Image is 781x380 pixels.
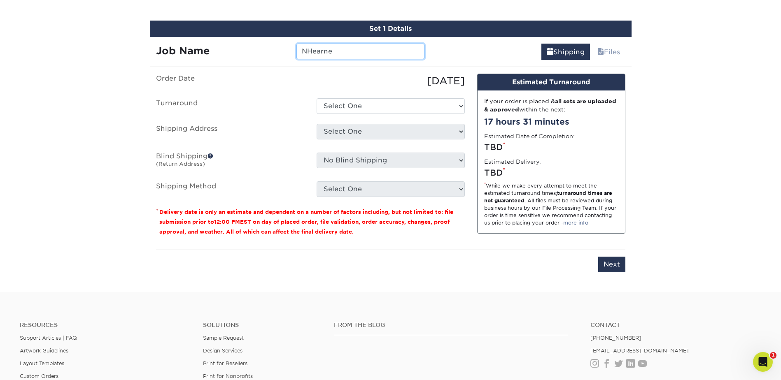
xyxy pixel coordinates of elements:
[597,48,604,56] span: files
[484,132,575,140] label: Estimated Date of Completion:
[20,335,77,341] a: Support Articles | FAQ
[484,190,612,204] strong: turnaround times are not guaranteed
[484,116,618,128] div: 17 hours 31 minutes
[150,153,310,171] label: Blind Shipping
[203,348,242,354] a: Design Services
[159,209,453,235] small: Delivery date is only an estimate and dependent on a number of factors including, but not limited...
[547,48,553,56] span: shipping
[150,124,310,143] label: Shipping Address
[150,74,310,88] label: Order Date
[20,360,64,366] a: Layout Templates
[484,167,618,179] div: TBD
[753,352,773,372] iframe: Intercom live chat
[484,141,618,153] div: TBD
[334,322,568,329] h4: From the Blog
[150,21,632,37] div: Set 1 Details
[214,219,240,225] span: 12:00 PM
[590,348,689,354] a: [EMAIL_ADDRESS][DOMAIN_NAME]
[156,45,210,57] strong: Job Name
[484,97,618,114] div: If your order is placed & within the next:
[156,161,205,167] small: (Return Address)
[20,322,191,329] h4: Resources
[770,352,776,359] span: 1
[203,373,253,379] a: Print for Nonprofits
[203,335,244,341] a: Sample Request
[310,74,471,88] div: [DATE]
[590,335,641,341] a: [PHONE_NUMBER]
[478,74,625,90] div: Estimated Turnaround
[150,98,310,114] label: Turnaround
[150,181,310,197] label: Shipping Method
[203,322,322,329] h4: Solutions
[484,182,618,227] div: While we make every attempt to meet the estimated turnaround times; . All files must be reviewed ...
[563,220,588,226] a: more info
[598,257,625,272] input: Next
[592,44,625,60] a: Files
[541,44,590,60] a: Shipping
[590,322,761,329] a: Contact
[20,373,58,379] a: Custom Orders
[484,158,541,166] label: Estimated Delivery:
[203,360,247,366] a: Print for Resellers
[20,348,68,354] a: Artwork Guidelines
[296,44,424,59] input: Enter a job name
